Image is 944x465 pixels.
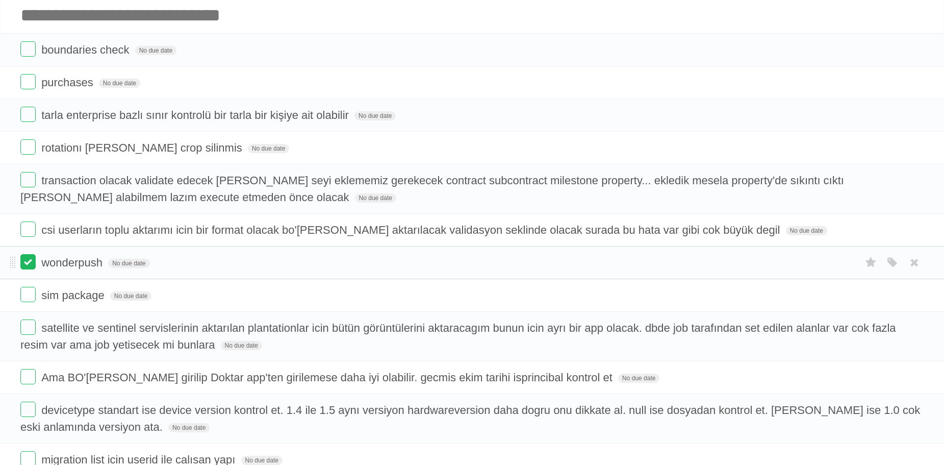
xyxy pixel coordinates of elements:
[20,107,36,122] label: Done
[786,226,827,235] span: No due date
[20,322,896,351] span: satellite ve sentinel servislerinin aktarılan plantationlar icin bütün görüntülerini aktaracagım ...
[241,456,283,465] span: No due date
[110,291,151,301] span: No due date
[41,141,245,154] span: rotationı [PERSON_NAME] crop silinmis
[355,193,396,203] span: No due date
[20,41,36,57] label: Done
[20,404,920,433] span: devicetype standart ise device version kontrol et. 1.4 ile 1.5 aynı versiyon hardwareversion daha...
[248,144,289,153] span: No due date
[20,287,36,302] label: Done
[41,371,615,384] span: Ama BO'[PERSON_NAME] girilip Doktar app'ten girilemese daha iyi olabilir. gecmis ekim tarihi ispr...
[108,259,149,268] span: No due date
[135,46,176,55] span: No due date
[20,139,36,155] label: Done
[41,43,132,56] span: boundaries check
[861,254,881,271] label: Star task
[20,172,36,187] label: Done
[221,341,262,350] span: No due date
[41,256,105,269] span: wonderpush
[41,289,107,302] span: sim package
[41,109,351,121] span: tarla enterprise bazlı sınır kontrolü bir tarla bir kişiye ait olabilir
[354,111,396,120] span: No due date
[20,222,36,237] label: Done
[41,224,782,236] span: csi userların toplu aktarımı icin bir format olacak bo'[PERSON_NAME] aktarılacak validasyon sekli...
[20,320,36,335] label: Done
[20,254,36,270] label: Done
[20,174,844,204] span: transaction olacak validate edecek [PERSON_NAME] seyi eklememiz gerekecek contract subcontract mi...
[20,74,36,89] label: Done
[618,374,659,383] span: No due date
[168,423,210,432] span: No due date
[41,76,96,89] span: purchases
[20,402,36,417] label: Done
[99,79,140,88] span: No due date
[20,369,36,384] label: Done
